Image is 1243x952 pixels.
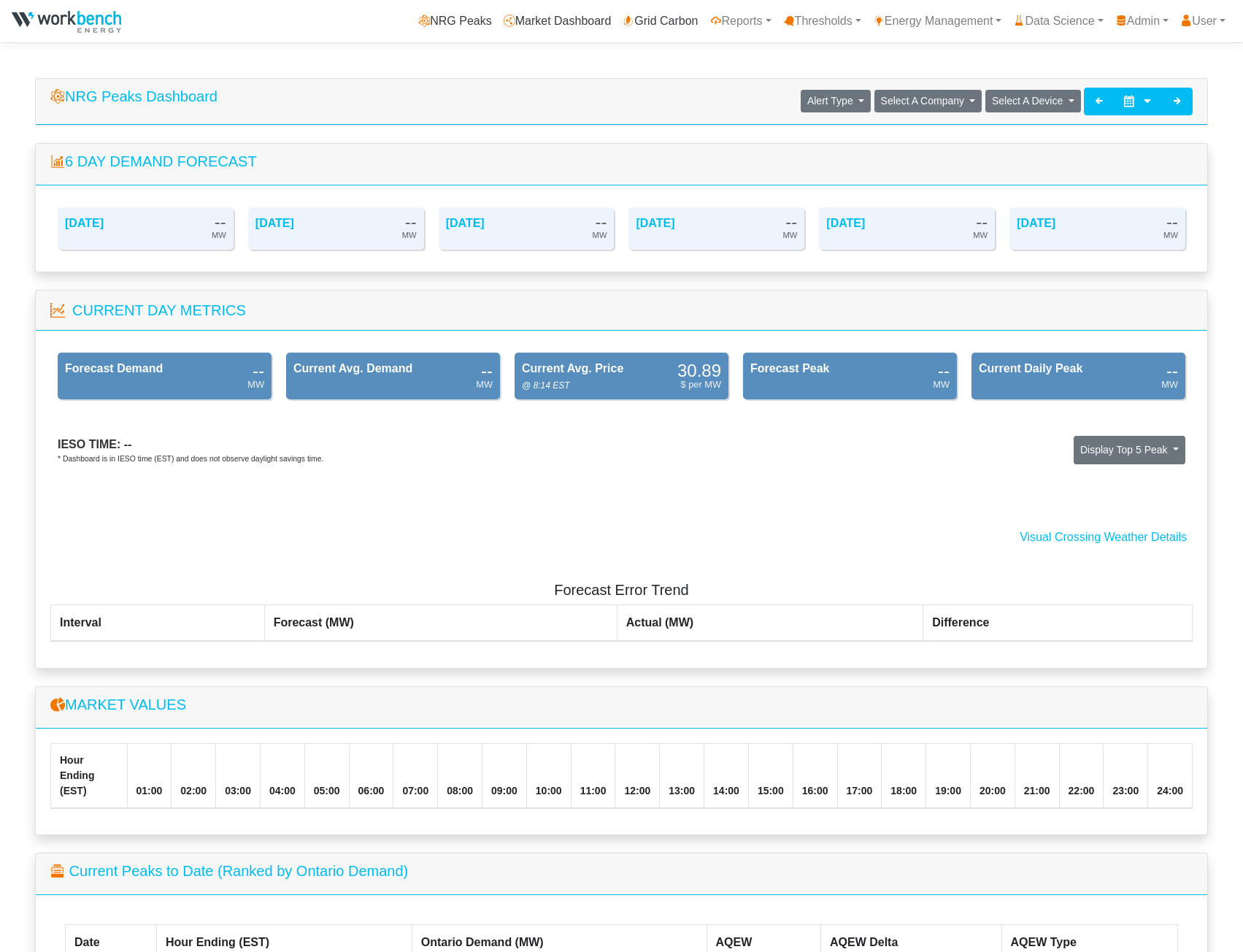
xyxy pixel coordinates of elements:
div: -- [405,215,417,229]
th: Actual (MW) [617,605,923,642]
div: -- [1166,215,1178,229]
th: 20:00 [970,744,1015,809]
th: 19:00 [926,744,971,809]
button: Select A Company [874,90,982,112]
th: Difference [923,605,1193,642]
a: Energy Management [867,7,1008,36]
img: NRGPeaks.png [12,11,121,33]
th: Forecast (MW) [264,605,617,642]
span: Select A Company [881,95,964,107]
a: Thresholds [777,7,867,36]
div: * Dashboard is in IESO time (EST) and does not observe daylight savings time. [58,453,323,465]
th: 13:00 [660,744,704,809]
th: 08:00 [438,744,482,809]
span: -- [124,438,132,450]
th: 06:00 [349,744,393,809]
th: 11:00 [571,744,615,809]
th: 23:00 [1104,744,1148,809]
a: [DATE] [636,217,674,229]
div: -- [596,215,607,229]
th: 15:00 [748,744,793,809]
span: Display Top 5 Peak [1080,444,1168,456]
span: Alert Type [807,95,853,107]
a: Market Dashboard [498,7,617,36]
th: 02:00 [172,744,216,809]
div: -- [1166,364,1178,377]
th: 18:00 [882,744,926,809]
a: [DATE] [826,217,865,229]
div: -- [976,215,988,229]
a: [DATE] [446,217,485,229]
span: IESO time: [58,438,120,450]
th: 05:00 [304,744,349,809]
a: User [1174,7,1231,36]
div: -- [253,364,264,377]
div: @ 8:14 EST [522,379,570,392]
a: Grid Carbon [617,7,704,36]
th: 07:00 [393,744,438,809]
a: NRG Peaks [412,7,497,36]
div: Forecast Peak [750,360,830,377]
div: MW [973,229,988,242]
a: Admin [1109,7,1174,36]
h5: Forecast Error Trend [50,581,1193,599]
th: 10:00 [526,744,571,809]
h5: NRG Peaks Dashboard [50,88,218,105]
button: Select A Device [985,90,1081,112]
h5: 6 Day Demand Forecast [50,153,1193,170]
div: -- [785,215,797,229]
div: Forecast Demand [65,360,163,377]
div: -- [215,215,226,229]
a: [DATE] [65,217,104,229]
div: $ per MW [681,377,721,391]
a: Visual Crossing Weather Details [1020,531,1187,543]
th: 24:00 [1148,744,1193,809]
a: [DATE] [1017,217,1055,229]
div: MW [933,377,950,391]
h5: Market Values [50,696,1193,713]
div: MW [212,229,226,242]
a: Data Science [1007,7,1109,36]
span: Current Peaks to Date (Ranked by Ontario Demand) [69,863,409,879]
div: Current Day Metrics [72,299,246,321]
button: Alert Type [801,90,871,112]
a: Reports [704,7,777,36]
th: 16:00 [793,744,837,809]
div: MW [593,229,607,242]
div: MW [476,377,493,391]
div: -- [938,364,950,377]
th: 22:00 [1059,744,1104,809]
div: MW [782,229,797,242]
div: MW [402,229,417,242]
th: 01:00 [127,744,172,809]
div: Current Daily Peak [979,360,1082,377]
div: MW [247,377,264,391]
th: 21:00 [1015,744,1059,809]
th: Interval [51,605,265,642]
th: 17:00 [837,744,882,809]
div: -- [481,364,493,377]
span: Select A Device [992,95,1063,107]
th: 03:00 [216,744,261,809]
button: Display Top 5 Peak [1074,436,1185,465]
th: 04:00 [260,744,304,809]
a: [DATE] [255,217,294,229]
th: 12:00 [615,744,660,809]
div: Current Avg. Demand [293,360,412,377]
th: 14:00 [704,744,749,809]
div: MW [1161,377,1178,391]
th: 09:00 [482,744,527,809]
div: Current Avg. Price [522,360,623,377]
div: 30.89 [677,364,721,377]
div: MW [1163,229,1178,242]
b: Hour Ending (EST) [60,754,94,796]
